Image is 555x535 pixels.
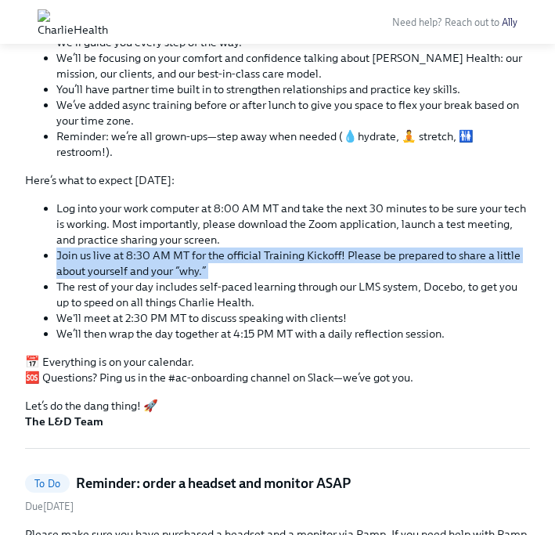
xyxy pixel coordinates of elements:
p: 📅 Everything is on your calendar. 🆘 Questions? Ping us in the #ac-onboarding channel on Slack—we’... [25,354,530,385]
li: You’ll have partner time built in to strengthen relationships and practice key skills. [56,81,530,97]
strong: The L&D Team [25,414,103,428]
a: To DoReminder: order a headset and monitor ASAPDue[DATE] [25,474,530,514]
li: The rest of your day includes self-paced learning through our LMS system, Docebo, to get you up t... [56,279,530,310]
a: Ally [502,16,517,28]
li: We’ll be focusing on your comfort and confidence talking about [PERSON_NAME] Health: our mission,... [56,50,530,81]
img: CharlieHealth [38,9,108,34]
li: Log into your work computer at 8:00 AM MT and take the next 30 minutes to be sure your tech is wo... [56,201,530,248]
p: Let’s do the dang thing! 🚀 [25,398,530,429]
span: Tuesday, October 7th 2025, 10:00 am [25,501,74,512]
li: We’ve added async training before or after lunch to give you space to flex your break based on yo... [56,97,530,128]
li: Reminder: we’re all grown-ups—step away when needed (💧hydrate, 🧘 stretch, 🚻 restroom!). [56,128,530,160]
li: Join us live at 8:30 AM MT for the official Training Kickoff! Please be prepared to share a littl... [56,248,530,279]
span: To Do [25,478,70,490]
span: Need help? Reach out to [392,16,517,28]
h5: Reminder: order a headset and monitor ASAP [76,474,351,493]
li: We'll meet at 2:30 PM MT to discuss speaking with clients! [56,310,530,326]
p: Here’s what to expect [DATE]: [25,172,530,188]
li: We’ll then wrap the day together at 4:15 PM MT with a daily reflection session. [56,326,530,342]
